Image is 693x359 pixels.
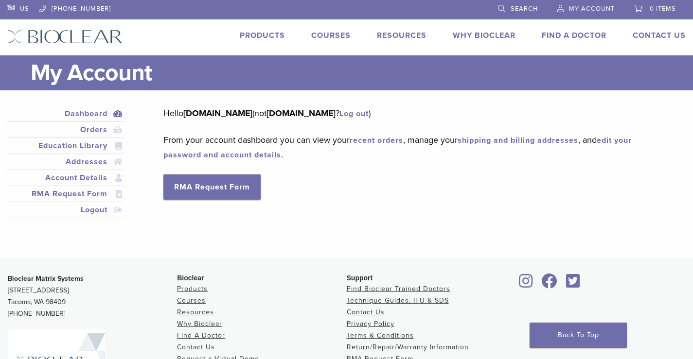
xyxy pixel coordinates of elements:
[7,106,124,230] nav: Account pages
[347,285,450,293] a: Find Bioclear Trained Doctors
[177,285,208,293] a: Products
[347,331,414,340] a: Terms & Conditions
[453,31,515,40] a: Why Bioclear
[538,279,561,289] a: Bioclear
[530,323,627,348] a: Back To Top
[9,124,123,136] a: Orders
[7,30,123,44] img: Bioclear
[633,31,686,40] a: Contact Us
[563,279,583,289] a: Bioclear
[347,343,469,351] a: Return/Repair/Warranty Information
[31,55,686,90] h1: My Account
[377,31,426,40] a: Resources
[183,108,252,119] strong: [DOMAIN_NAME]
[650,5,676,13] span: 0 items
[9,172,123,184] a: Account Details
[163,106,671,120] p: Hello (not ? )
[511,5,538,13] span: Search
[458,136,578,145] a: shipping and billing addresses
[350,136,403,145] a: recent orders
[240,31,285,40] a: Products
[177,308,214,316] a: Resources
[8,273,177,320] p: [STREET_ADDRESS] Tacoma, WA 98409 [PHONE_NUMBER]
[347,320,394,328] a: Privacy Policy
[542,31,606,40] a: Find A Doctor
[177,343,215,351] a: Contact Us
[9,188,123,200] a: RMA Request Form
[347,308,385,316] a: Contact Us
[177,320,222,328] a: Why Bioclear
[177,331,225,340] a: Find A Doctor
[9,108,123,120] a: Dashboard
[569,5,615,13] span: My Account
[177,296,206,305] a: Courses
[8,274,84,283] strong: Bioclear Matrix Systems
[9,156,123,168] a: Addresses
[163,133,671,162] p: From your account dashboard you can view your , manage your , and .
[339,109,369,119] a: Log out
[9,204,123,216] a: Logout
[311,31,351,40] a: Courses
[516,279,536,289] a: Bioclear
[9,140,123,152] a: Education Library
[267,108,336,119] strong: [DOMAIN_NAME]
[347,296,449,305] a: Technique Guides, IFU & SDS
[163,174,261,200] a: RMA Request Form
[347,274,373,282] span: Support
[177,274,204,282] span: Bioclear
